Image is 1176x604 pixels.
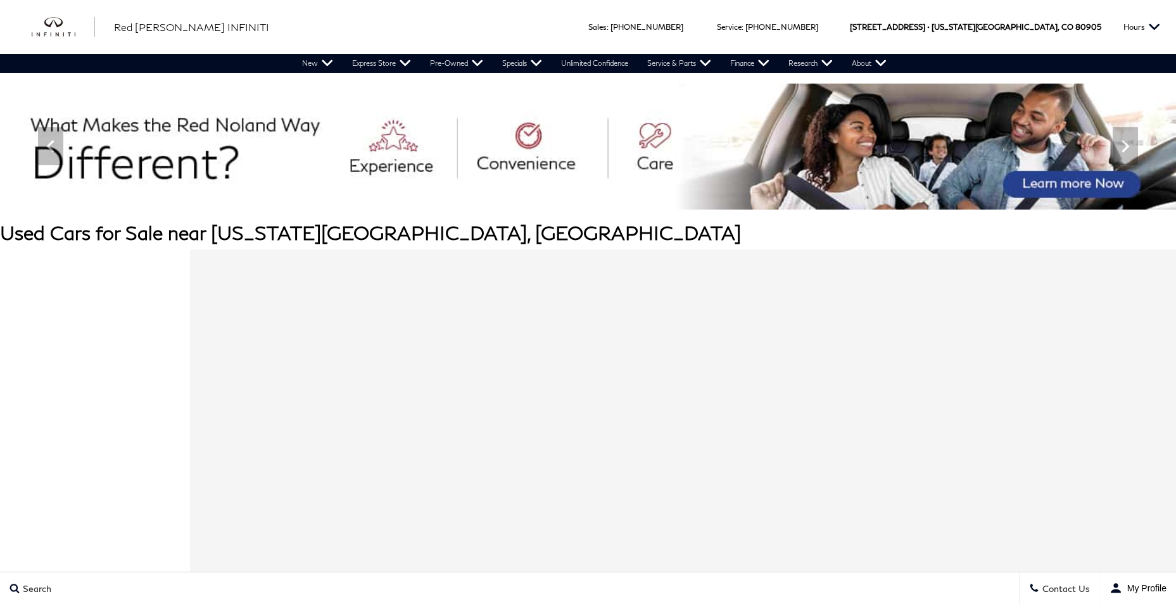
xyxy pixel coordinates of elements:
a: [STREET_ADDRESS] • [US_STATE][GEOGRAPHIC_DATA], CO 80905 [850,22,1101,32]
a: Specials [493,54,552,73]
span: My Profile [1122,583,1167,593]
a: [PHONE_NUMBER] [610,22,683,32]
span: Service [717,22,742,32]
a: New [293,54,343,73]
a: Express Store [343,54,420,73]
span: Red [PERSON_NAME] INFINITI [114,21,269,33]
img: INFINITI [32,17,95,37]
span: Search [20,583,51,594]
span: Contact Us [1039,583,1090,594]
a: Finance [721,54,779,73]
span: : [607,22,609,32]
span: : [742,22,743,32]
a: Red [PERSON_NAME] INFINITI [114,20,269,35]
a: Service & Parts [638,54,721,73]
a: Unlimited Confidence [552,54,638,73]
a: [PHONE_NUMBER] [745,22,818,32]
a: Research [779,54,842,73]
a: About [842,54,896,73]
a: Pre-Owned [420,54,493,73]
span: Sales [588,22,607,32]
a: infiniti [32,17,95,37]
button: user-profile-menu [1100,572,1176,604]
nav: Main Navigation [293,54,896,73]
